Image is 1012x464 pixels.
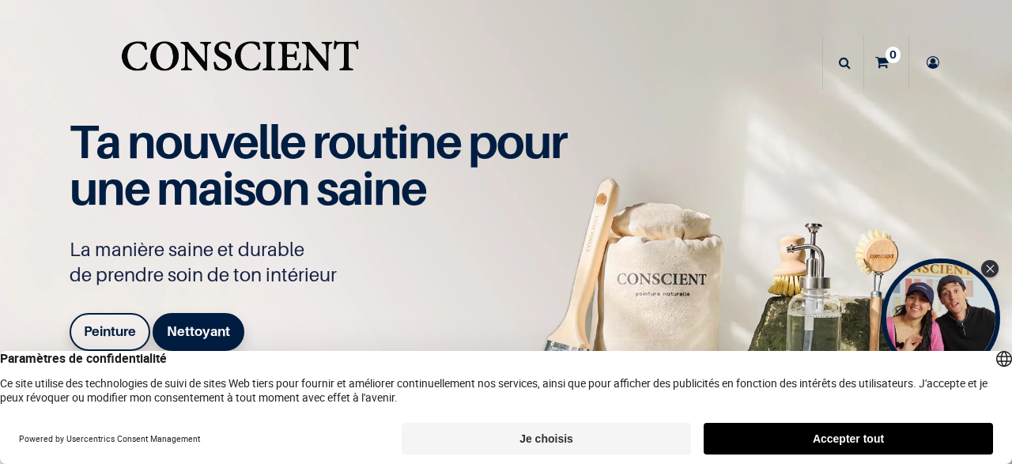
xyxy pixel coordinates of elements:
div: Tolstoy bubble widget [882,258,1000,377]
b: Peinture [84,323,136,339]
a: Logo of Conscient [118,32,362,94]
img: Conscient [118,32,362,94]
b: Nettoyant [167,323,230,339]
div: Open Tolstoy [882,258,1000,377]
p: La manière saine et durable de prendre soin de ton intérieur [70,237,583,288]
span: Ta nouvelle routine pour une maison saine [70,113,566,216]
a: Nettoyant [153,313,244,351]
div: Open Tolstoy widget [882,258,1000,377]
sup: 0 [885,47,901,62]
a: 0 [864,35,908,90]
div: Close Tolstoy widget [981,260,999,277]
a: Peinture [70,313,150,351]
